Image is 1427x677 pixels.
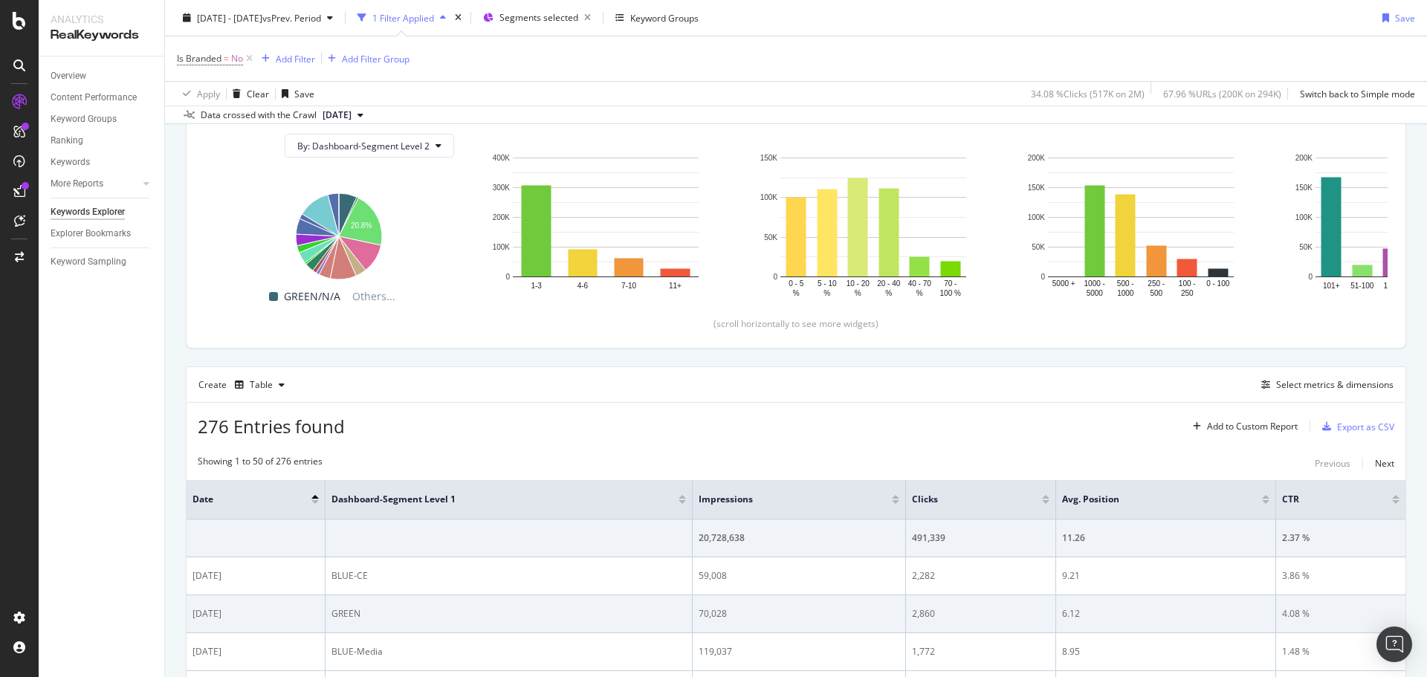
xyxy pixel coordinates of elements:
[490,150,722,299] svg: A chart.
[352,6,452,30] button: 1 Filter Applied
[505,273,510,281] text: 0
[757,150,989,299] div: A chart.
[1062,569,1269,583] div: 9.21
[1315,457,1350,470] div: Previous
[331,645,686,658] div: BLUE-Media
[192,607,319,621] div: [DATE]
[1052,279,1075,288] text: 5000 +
[1299,243,1313,251] text: 50K
[1117,289,1134,297] text: 1000
[201,108,317,122] div: Data crossed with the Crawl
[1383,282,1402,290] text: 16-50
[1148,279,1165,288] text: 250 -
[222,186,454,282] svg: A chart.
[1025,150,1257,299] svg: A chart.
[823,289,830,297] text: %
[793,289,800,297] text: %
[1395,11,1415,24] div: Save
[1337,421,1394,433] div: Export as CSV
[609,6,705,30] button: Keyword Groups
[1300,87,1415,100] div: Switch back to Simple mode
[177,6,339,30] button: [DATE] - [DATE]vsPrev. Period
[297,140,430,152] span: By: Dashboard-Segment Level 2
[577,282,589,290] text: 4-6
[1375,455,1394,473] button: Next
[1294,82,1415,106] button: Switch back to Simple mode
[499,11,578,24] span: Segments selected
[51,254,154,270] a: Keyword Sampling
[699,493,870,506] span: Impressions
[256,50,315,68] button: Add Filter
[331,569,686,583] div: BLUE-CE
[262,11,321,24] span: vs Prev. Period
[351,222,372,230] text: 20.8%
[1282,645,1400,658] div: 1.48 %
[250,380,273,389] div: Table
[1150,289,1162,297] text: 500
[1062,531,1269,545] div: 11.26
[760,194,778,202] text: 100K
[51,12,152,27] div: Analytics
[177,52,221,65] span: Is Branded
[908,279,932,288] text: 40 - 70
[1179,279,1196,288] text: 100 -
[1163,87,1281,100] div: 67.96 % URLs ( 200K on 294K )
[912,493,1020,506] span: Clicks
[1031,87,1145,100] div: 34.08 % Clicks ( 517K on 2M )
[1323,282,1340,290] text: 101+
[285,134,454,158] button: By: Dashboard-Segment Level 2
[877,279,901,288] text: 20 - 40
[493,243,511,251] text: 100K
[1282,493,1370,506] span: CTR
[1207,422,1298,431] div: Add to Custom Report
[284,288,340,305] span: GREEN/N/A
[346,288,401,305] span: Others...
[1350,282,1374,290] text: 51-100
[699,531,899,545] div: 20,728,638
[1062,645,1269,658] div: 8.95
[699,645,899,658] div: 119,037
[1295,213,1313,221] text: 100K
[1028,184,1046,192] text: 150K
[294,87,314,100] div: Save
[1308,273,1313,281] text: 0
[912,531,1050,545] div: 491,339
[197,87,220,100] div: Apply
[944,279,957,288] text: 70 -
[912,607,1050,621] div: 2,860
[198,414,345,438] span: 276 Entries found
[51,155,154,170] a: Keywords
[231,48,243,69] span: No
[192,493,289,506] span: Date
[1084,279,1105,288] text: 1000 -
[531,282,542,290] text: 1-3
[51,226,154,242] a: Explorer Bookmarks
[1276,378,1394,391] div: Select metrics & dimensions
[51,111,154,127] a: Keyword Groups
[1295,184,1313,192] text: 150K
[51,204,154,220] a: Keywords Explorer
[818,279,837,288] text: 5 - 10
[1282,569,1400,583] div: 3.86 %
[224,52,229,65] span: =
[51,111,117,127] div: Keyword Groups
[331,493,656,506] span: Dashboard-Segment Level 1
[1255,376,1394,394] button: Select metrics & dimensions
[847,279,870,288] text: 10 - 20
[477,6,597,30] button: Segments selected
[331,607,686,621] div: GREEN
[51,226,131,242] div: Explorer Bookmarks
[342,52,410,65] div: Add Filter Group
[276,82,314,106] button: Save
[1117,279,1134,288] text: 500 -
[372,11,434,24] div: 1 Filter Applied
[1375,457,1394,470] div: Next
[764,233,777,242] text: 50K
[773,273,777,281] text: 0
[916,289,923,297] text: %
[452,10,465,25] div: times
[51,68,86,84] div: Overview
[227,82,269,106] button: Clear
